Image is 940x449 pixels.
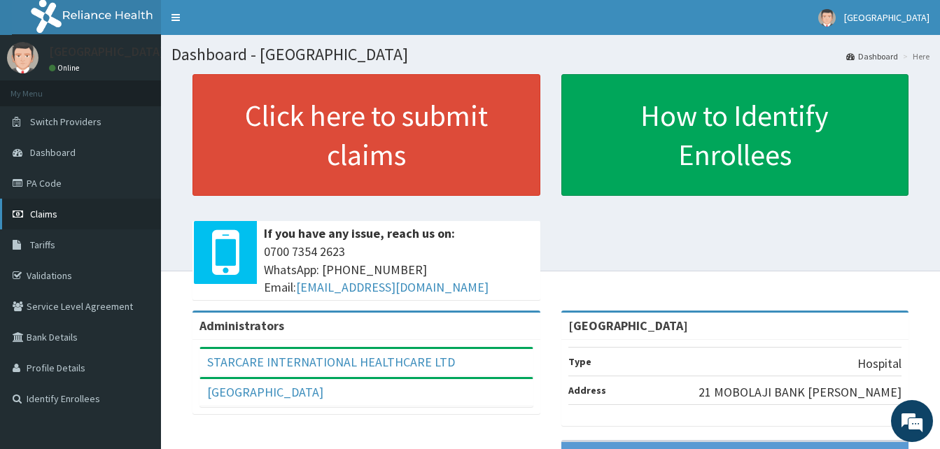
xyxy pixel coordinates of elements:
[264,225,455,241] b: If you have any issue, reach us on:
[171,45,930,64] h1: Dashboard - [GEOGRAPHIC_DATA]
[899,50,930,62] li: Here
[844,11,930,24] span: [GEOGRAPHIC_DATA]
[30,146,76,159] span: Dashboard
[818,9,836,27] img: User Image
[199,318,284,334] b: Administrators
[296,279,489,295] a: [EMAIL_ADDRESS][DOMAIN_NAME]
[568,318,688,334] strong: [GEOGRAPHIC_DATA]
[7,42,38,73] img: User Image
[49,45,164,58] p: [GEOGRAPHIC_DATA]
[857,355,902,373] p: Hospital
[49,63,83,73] a: Online
[26,70,57,105] img: d_794563401_company_1708531726252_794563401
[30,238,55,251] span: Tariffs
[264,243,533,297] span: 0700 7354 2623 WhatsApp: [PHONE_NUMBER] Email:
[846,50,898,62] a: Dashboard
[192,74,540,196] a: Click here to submit claims
[207,354,455,370] a: STARCARE INTERNATIONAL HEALTHCARE LTD
[568,355,591,368] b: Type
[30,115,101,128] span: Switch Providers
[699,383,902,401] p: 21 MOBOLAJI BANK [PERSON_NAME]
[81,135,193,276] span: We're online!
[561,74,909,196] a: How to Identify Enrollees
[207,384,323,400] a: [GEOGRAPHIC_DATA]
[30,208,57,220] span: Claims
[230,7,263,41] div: Minimize live chat window
[568,384,606,397] b: Address
[7,300,267,349] textarea: Type your message and hit 'Enter'
[73,78,235,97] div: Chat with us now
